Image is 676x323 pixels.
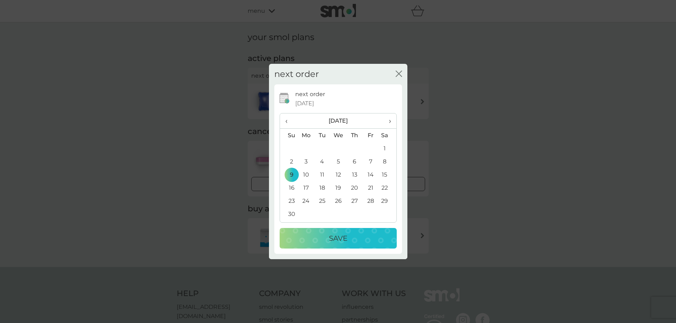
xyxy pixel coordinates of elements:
td: 18 [314,181,330,194]
td: 15 [378,168,396,181]
th: [DATE] [298,113,379,129]
td: 5 [330,155,346,168]
td: 8 [378,155,396,168]
td: 27 [346,194,362,207]
td: 3 [298,155,314,168]
th: Th [346,129,362,142]
td: 22 [378,181,396,194]
button: Save [280,228,397,249]
td: 9 [280,168,298,181]
th: We [330,129,346,142]
td: 29 [378,194,396,207]
td: 30 [280,207,298,221]
td: 23 [280,194,298,207]
td: 6 [346,155,362,168]
p: next order [295,90,325,99]
td: 24 [298,194,314,207]
td: 17 [298,181,314,194]
td: 25 [314,194,330,207]
span: ‹ [285,113,293,128]
h2: next order [274,69,319,79]
td: 21 [363,181,379,194]
td: 14 [363,168,379,181]
td: 20 [346,181,362,194]
span: › [384,113,391,128]
th: Sa [378,129,396,142]
td: 10 [298,168,314,181]
th: Fr [363,129,379,142]
td: 12 [330,168,346,181]
td: 26 [330,194,346,207]
th: Mo [298,129,314,142]
th: Su [280,129,298,142]
td: 16 [280,181,298,194]
td: 2 [280,155,298,168]
p: Save [329,233,347,244]
td: 28 [363,194,379,207]
button: close [396,71,402,78]
td: 11 [314,168,330,181]
td: 13 [346,168,362,181]
td: 4 [314,155,330,168]
td: 19 [330,181,346,194]
th: Tu [314,129,330,142]
td: 1 [378,142,396,155]
td: 7 [363,155,379,168]
span: [DATE] [295,99,314,108]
